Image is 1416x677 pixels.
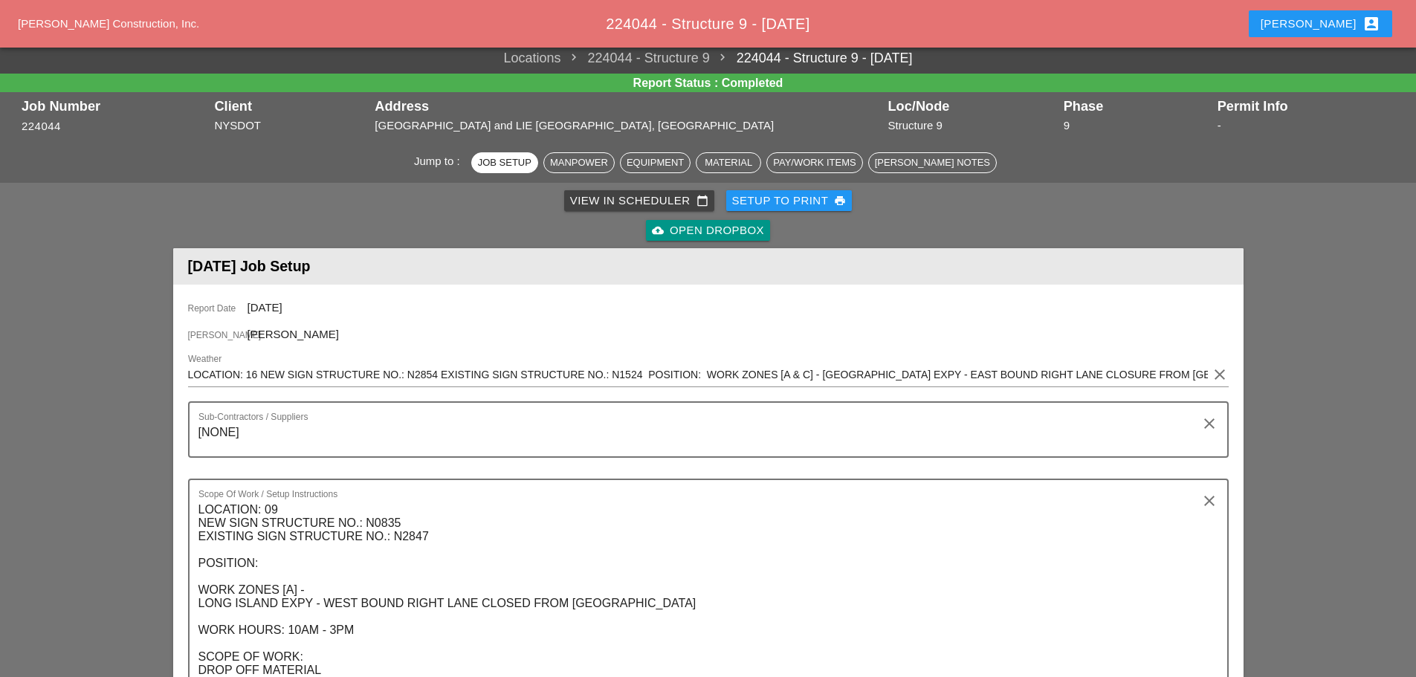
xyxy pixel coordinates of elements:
[543,152,615,173] button: Manpower
[888,117,1056,135] div: Structure 9
[188,328,248,342] span: [PERSON_NAME]
[198,421,1206,456] textarea: Sub-Contractors / Suppliers
[173,248,1244,285] header: [DATE] Job Setup
[22,99,207,114] div: Job Number
[188,302,248,315] span: Report Date
[868,152,997,173] button: [PERSON_NAME] Notes
[504,48,561,68] a: Locations
[1064,117,1210,135] div: 9
[1064,99,1210,114] div: Phase
[18,17,199,30] a: [PERSON_NAME] Construction, Inc.
[606,16,810,32] span: 224044 - Structure 9 - [DATE]
[1200,415,1218,433] i: clear
[561,48,710,68] span: 224044 - Structure 9
[564,190,714,211] a: View in Scheduler
[570,192,708,210] div: View in Scheduler
[248,301,282,314] span: [DATE]
[646,220,770,241] a: Open Dropbox
[710,48,913,68] a: 224044 - Structure 9 - [DATE]
[375,117,880,135] div: [GEOGRAPHIC_DATA] and LIE [GEOGRAPHIC_DATA], [GEOGRAPHIC_DATA]
[214,99,367,114] div: Client
[702,155,754,170] div: Material
[875,155,990,170] div: [PERSON_NAME] Notes
[773,155,856,170] div: Pay/Work Items
[1261,15,1380,33] div: [PERSON_NAME]
[414,155,466,167] span: Jump to :
[550,155,608,170] div: Manpower
[1218,99,1394,114] div: Permit Info
[620,152,691,173] button: Equipment
[375,99,880,114] div: Address
[1362,15,1380,33] i: account_box
[696,152,761,173] button: Material
[766,152,862,173] button: Pay/Work Items
[652,222,764,239] div: Open Dropbox
[248,328,339,340] span: [PERSON_NAME]
[627,155,684,170] div: Equipment
[1211,366,1229,383] i: clear
[478,155,531,170] div: Job Setup
[726,190,853,211] button: Setup to Print
[22,118,61,135] button: 224044
[214,117,367,135] div: NYSDOT
[1218,117,1394,135] div: -
[1249,10,1392,37] button: [PERSON_NAME]
[834,195,846,207] i: print
[188,363,1208,386] input: Weather
[471,152,538,173] button: Job Setup
[1200,492,1218,510] i: clear
[652,224,664,236] i: cloud_upload
[732,192,847,210] div: Setup to Print
[888,99,1056,114] div: Loc/Node
[696,195,708,207] i: calendar_today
